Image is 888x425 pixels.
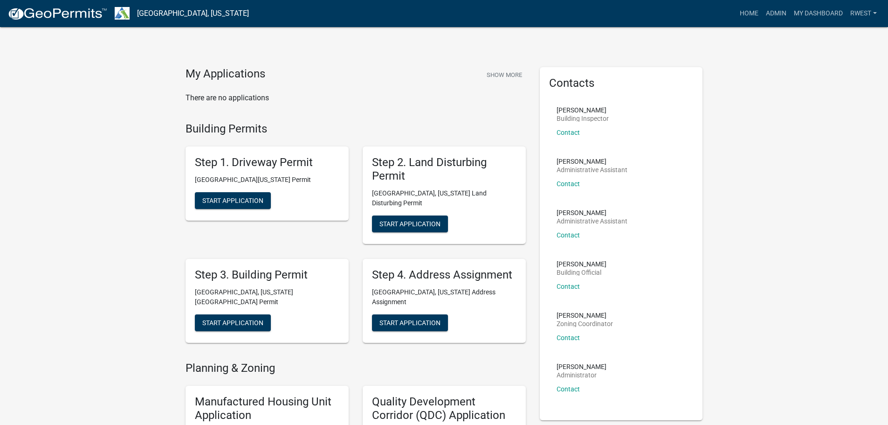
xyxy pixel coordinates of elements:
[557,269,606,276] p: Building Official
[202,197,263,204] span: Start Application
[195,395,339,422] h5: Manufactured Housing Unit Application
[195,156,339,169] h5: Step 1. Driveway Permit
[202,319,263,326] span: Start Application
[847,5,881,22] a: rwest
[195,287,339,307] p: [GEOGRAPHIC_DATA], [US_STATE][GEOGRAPHIC_DATA] Permit
[372,395,516,422] h5: Quality Development Corridor (QDC) Application
[557,180,580,188] a: Contact
[195,192,271,209] button: Start Application
[557,372,606,378] p: Administrator
[557,218,627,224] p: Administrative Assistant
[762,5,790,22] a: Admin
[372,268,516,282] h5: Step 4. Address Assignment
[557,261,606,267] p: [PERSON_NAME]
[557,312,613,319] p: [PERSON_NAME]
[372,314,448,331] button: Start Application
[557,167,627,173] p: Administrative Assistant
[372,188,516,208] p: [GEOGRAPHIC_DATA], [US_STATE] Land Disturbing Permit
[186,67,265,81] h4: My Applications
[195,314,271,331] button: Start Application
[736,5,762,22] a: Home
[557,320,613,327] p: Zoning Coordinator
[557,209,627,216] p: [PERSON_NAME]
[195,175,339,185] p: [GEOGRAPHIC_DATA][US_STATE] Permit
[195,268,339,282] h5: Step 3. Building Permit
[379,220,441,227] span: Start Application
[557,385,580,393] a: Contact
[557,129,580,136] a: Contact
[372,216,448,232] button: Start Application
[557,158,627,165] p: [PERSON_NAME]
[557,231,580,239] a: Contact
[557,283,580,290] a: Contact
[186,362,526,375] h4: Planning & Zoning
[372,156,516,183] h5: Step 2. Land Disturbing Permit
[186,92,526,104] p: There are no applications
[790,5,847,22] a: My Dashboard
[186,122,526,136] h4: Building Permits
[115,7,130,20] img: Troup County, Georgia
[483,67,526,83] button: Show More
[557,363,606,370] p: [PERSON_NAME]
[557,334,580,341] a: Contact
[549,77,694,90] h5: Contacts
[379,319,441,326] span: Start Application
[557,115,609,122] p: Building Inspector
[372,287,516,307] p: [GEOGRAPHIC_DATA], [US_STATE] Address Assignment
[137,6,249,21] a: [GEOGRAPHIC_DATA], [US_STATE]
[557,107,609,113] p: [PERSON_NAME]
